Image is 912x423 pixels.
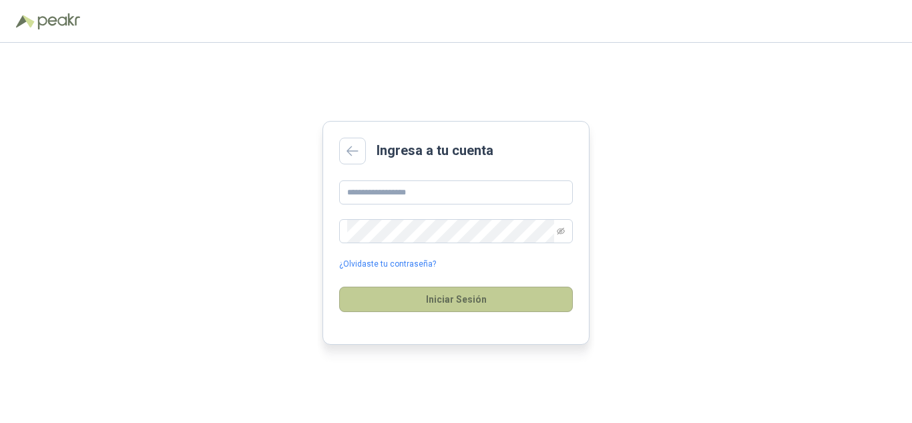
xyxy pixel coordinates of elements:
span: eye-invisible [557,227,565,235]
h2: Ingresa a tu cuenta [377,140,493,161]
button: Iniciar Sesión [339,287,573,312]
img: Logo [16,15,35,28]
img: Peakr [37,13,80,29]
a: ¿Olvidaste tu contraseña? [339,258,436,271]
